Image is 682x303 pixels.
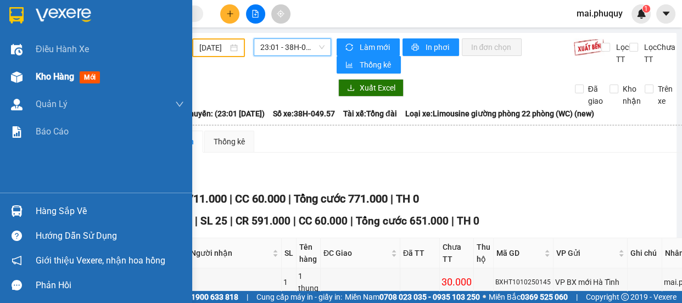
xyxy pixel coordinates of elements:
[661,9,671,19] span: caret-down
[11,126,23,138] img: solution-icon
[483,295,486,299] span: ⚪️
[256,291,342,303] span: Cung cấp máy in - giấy in:
[356,215,449,227] span: Tổng cước 651.000
[338,79,404,97] button: downloadXuất Excel
[246,4,265,24] button: file-add
[573,38,605,56] img: 9k=
[451,215,454,227] span: |
[226,10,234,18] span: plus
[282,238,297,268] th: SL
[36,42,89,56] span: Điều hành xe
[288,192,290,205] span: |
[337,56,401,74] button: bar-chartThống kê
[36,71,74,82] span: Kho hàng
[379,293,480,301] strong: 0708 023 035 - 0935 103 250
[12,255,22,266] span: notification
[260,39,325,55] span: 23:01 - 38H-049.57
[236,215,290,227] span: CR 591.000
[271,4,290,24] button: aim
[36,97,68,111] span: Quản Lý
[568,7,631,20] span: mai.phuquy
[185,108,265,120] span: Chuyến: (23:01 [DATE])
[640,41,677,65] span: Lọc Chưa TT
[618,83,645,107] span: Kho nhận
[199,42,228,54] input: 10/10/2025
[343,108,397,120] span: Tài xế: Tổng đài
[191,247,270,259] span: Người nhận
[403,38,459,56] button: printerIn phơi
[350,215,353,227] span: |
[229,192,232,205] span: |
[234,192,285,205] span: CC 60.000
[496,247,542,259] span: Mã GD
[390,192,393,205] span: |
[12,231,22,241] span: question-circle
[347,84,355,93] span: download
[359,59,392,71] span: Thống kê
[612,41,640,65] span: Lọc Đã TT
[642,5,650,13] sup: 1
[554,268,628,296] td: VP BX mới Hà Tĩnh
[457,215,479,227] span: TH 0
[337,38,400,56] button: syncLàm mới
[220,4,239,24] button: plus
[359,82,395,94] span: Xuất Excel
[474,238,494,268] th: Thu hộ
[576,291,578,303] span: |
[11,205,23,217] img: warehouse-icon
[36,228,184,244] div: Hướng dẫn sử dụng
[644,5,648,13] span: 1
[628,238,662,268] th: Ghi chú
[251,10,259,18] span: file-add
[293,215,296,227] span: |
[395,192,418,205] span: TH 0
[12,280,22,290] span: message
[191,293,238,301] strong: 1900 633 818
[195,215,198,227] span: |
[556,247,616,259] span: VP Gửi
[462,38,522,56] button: In đơn chọn
[200,215,227,227] span: SL 25
[495,277,551,288] div: BXHT1010250145
[36,277,184,294] div: Phản hồi
[293,192,387,205] span: Tổng cước 771.000
[656,4,675,24] button: caret-down
[11,71,23,83] img: warehouse-icon
[425,41,450,53] span: In phơi
[359,41,391,53] span: Làm mới
[299,215,348,227] span: CC 60.000
[230,215,233,227] span: |
[405,108,594,120] span: Loại xe: Limousine giường phòng 22 phòng (WC) (new)
[298,270,318,294] div: 1 thung
[440,238,474,268] th: Chưa TT
[273,108,335,120] span: Số xe: 38H-049.57
[277,10,284,18] span: aim
[653,83,677,107] span: Trên xe
[214,136,245,148] div: Thống kê
[345,43,355,52] span: sync
[345,61,355,70] span: bar-chart
[80,71,100,83] span: mới
[345,291,480,303] span: Miền Nam
[441,274,472,290] div: 30.000
[247,291,248,303] span: |
[11,44,23,55] img: warehouse-icon
[36,125,69,138] span: Báo cáo
[9,7,24,24] img: logo-vxr
[636,9,646,19] img: icon-new-feature
[494,268,554,296] td: BXHT1010250145
[297,238,321,268] th: Tên hàng
[175,100,184,109] span: down
[584,83,607,107] span: Đã giao
[555,276,625,288] div: VP BX mới Hà Tĩnh
[323,247,389,259] span: ĐC Giao
[11,99,23,110] img: warehouse-icon
[489,291,568,303] span: Miền Bắc
[400,238,440,268] th: Đã TT
[36,254,165,267] span: Giới thiệu Vexere, nhận hoa hồng
[283,276,294,288] div: 1
[36,203,184,220] div: Hàng sắp về
[411,43,421,52] span: printer
[521,293,568,301] strong: 0369 525 060
[621,293,629,301] span: copyright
